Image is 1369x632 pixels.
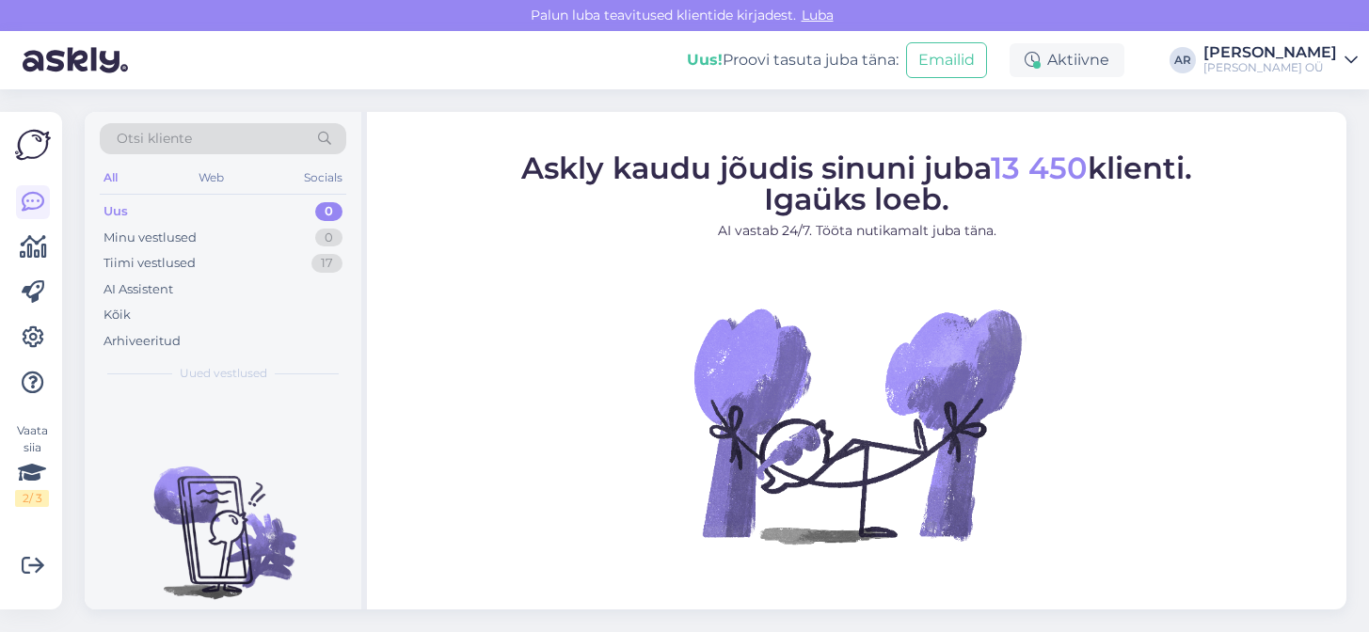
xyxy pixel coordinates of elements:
[315,202,342,221] div: 0
[1170,47,1196,73] div: AR
[1203,60,1337,75] div: [PERSON_NAME] OÜ
[688,256,1027,594] img: No Chat active
[103,280,173,299] div: AI Assistent
[100,166,121,190] div: All
[311,254,342,273] div: 17
[85,433,361,602] img: No chats
[103,332,181,351] div: Arhiveeritud
[1010,43,1124,77] div: Aktiivne
[103,306,131,324] div: Kõik
[1203,45,1337,60] div: [PERSON_NAME]
[15,490,49,507] div: 2 / 3
[521,221,1192,241] p: AI vastab 24/7. Tööta nutikamalt juba täna.
[180,365,267,382] span: Uued vestlused
[117,129,192,149] span: Otsi kliente
[796,7,839,24] span: Luba
[687,51,723,69] b: Uus!
[195,166,228,190] div: Web
[15,127,51,163] img: Askly Logo
[15,422,49,507] div: Vaata siia
[1203,45,1358,75] a: [PERSON_NAME][PERSON_NAME] OÜ
[687,49,899,71] div: Proovi tasuta juba täna:
[991,150,1088,186] span: 13 450
[906,42,987,78] button: Emailid
[300,166,346,190] div: Socials
[103,202,128,221] div: Uus
[103,254,196,273] div: Tiimi vestlused
[103,229,197,247] div: Minu vestlused
[521,150,1192,217] span: Askly kaudu jõudis sinuni juba klienti. Igaüks loeb.
[315,229,342,247] div: 0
